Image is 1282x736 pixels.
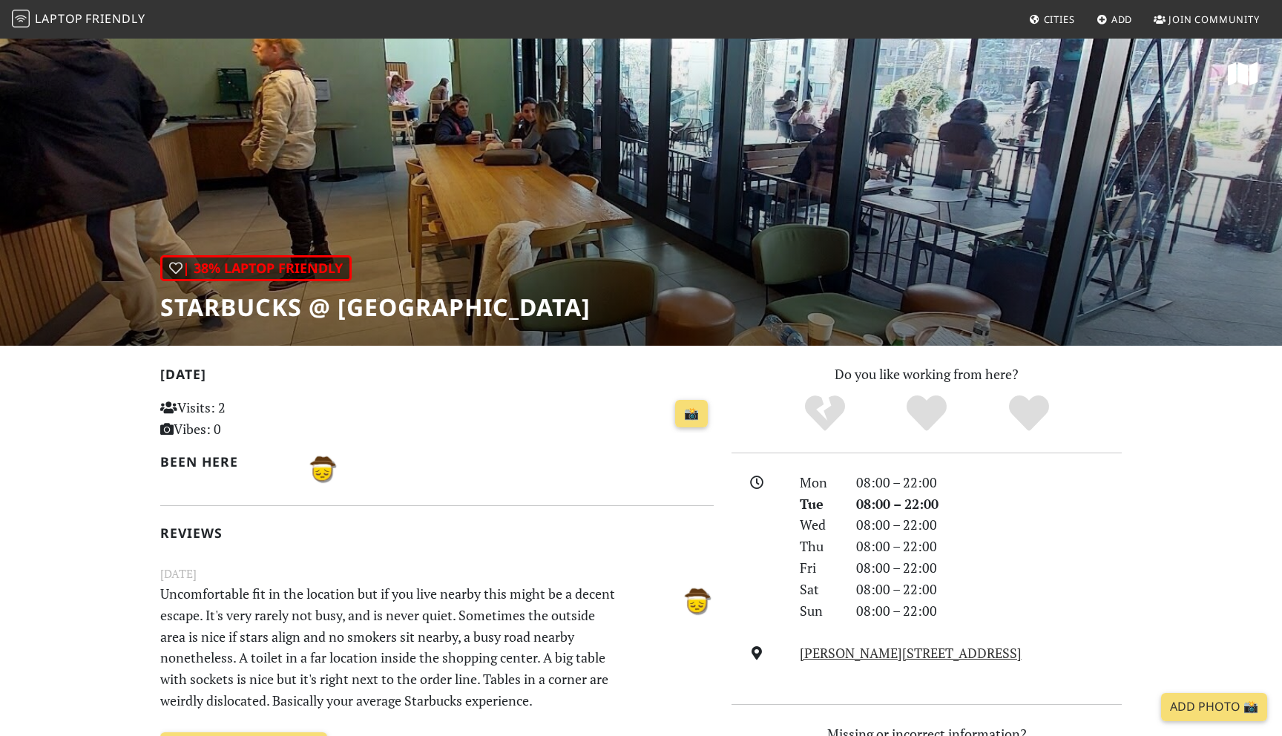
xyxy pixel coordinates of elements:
[791,536,847,557] div: Thu
[678,590,714,608] span: Basel B
[1023,6,1081,33] a: Cities
[160,367,714,388] h2: [DATE]
[791,557,847,579] div: Fri
[774,393,876,434] div: No
[675,400,708,428] a: 📸
[12,7,145,33] a: LaptopFriendly LaptopFriendly
[678,583,714,619] img: 3609-basel.jpg
[160,255,352,281] div: | 38% Laptop Friendly
[847,600,1131,622] div: 08:00 – 22:00
[847,536,1131,557] div: 08:00 – 22:00
[847,514,1131,536] div: 08:00 – 22:00
[160,397,333,440] p: Visits: 2 Vibes: 0
[791,493,847,515] div: Tue
[1161,693,1267,721] a: Add Photo 📸
[847,579,1131,600] div: 08:00 – 22:00
[160,454,286,470] h2: Been here
[1148,6,1266,33] a: Join Community
[1091,6,1139,33] a: Add
[35,10,83,27] span: Laptop
[978,393,1080,434] div: Definitely!
[791,514,847,536] div: Wed
[847,472,1131,493] div: 08:00 – 22:00
[1044,13,1075,26] span: Cities
[160,525,714,541] h2: Reviews
[12,10,30,27] img: LaptopFriendly
[1111,13,1133,26] span: Add
[732,364,1122,385] p: Do you like working from here?
[800,644,1022,662] a: [PERSON_NAME][STREET_ADDRESS]
[151,583,628,712] p: Uncomfortable fit in the location but if you live nearby this might be a decent escape. It's very...
[85,10,145,27] span: Friendly
[791,600,847,622] div: Sun
[875,393,978,434] div: Yes
[791,472,847,493] div: Mon
[1168,13,1260,26] span: Join Community
[847,493,1131,515] div: 08:00 – 22:00
[160,293,591,321] h1: Starbucks @ [GEOGRAPHIC_DATA]
[303,459,339,476] span: Basel B
[791,579,847,600] div: Sat
[847,557,1131,579] div: 08:00 – 22:00
[303,451,339,487] img: 3609-basel.jpg
[151,565,723,583] small: [DATE]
